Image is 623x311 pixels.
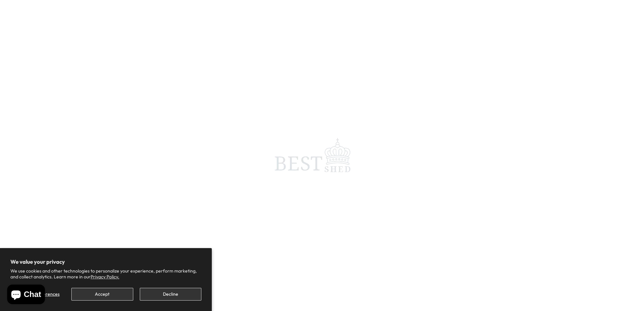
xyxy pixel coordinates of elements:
[140,288,201,301] button: Decline
[5,285,47,306] inbox-online-store-chat: Shopify online store chat
[91,274,119,280] a: Privacy Policy.
[10,259,201,265] h2: We value your privacy
[10,268,201,280] p: We use cookies and other technologies to personalize your experience, perform marketing, and coll...
[71,288,133,301] button: Accept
